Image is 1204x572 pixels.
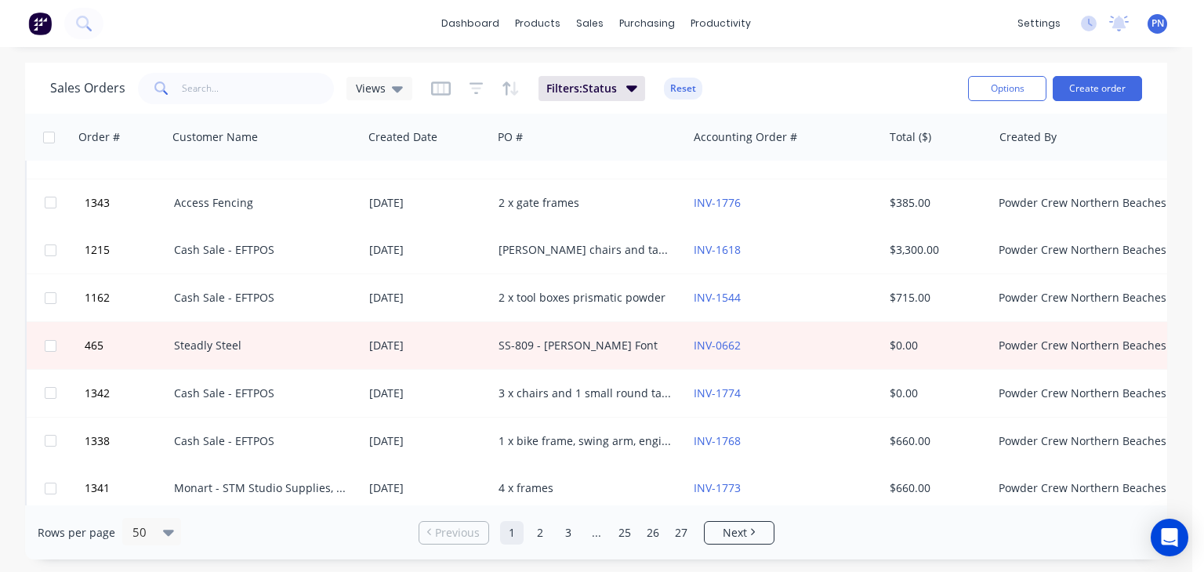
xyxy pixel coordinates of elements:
[38,525,115,541] span: Rows per page
[683,12,759,35] div: productivity
[890,480,981,496] div: $660.00
[369,290,486,306] div: [DATE]
[999,242,1173,258] div: Powder Crew Northern Beaches
[80,179,174,226] button: 1343
[174,195,348,211] div: Access Fencing
[369,386,486,401] div: [DATE]
[174,433,348,449] div: Cash Sale - EFTPOS
[80,370,174,417] button: 1342
[78,129,120,145] div: Order #
[999,480,1173,496] div: Powder Crew Northern Beaches
[507,12,568,35] div: products
[611,12,683,35] div: purchasing
[1151,519,1188,556] div: Open Intercom Messenger
[174,290,348,306] div: Cash Sale - EFTPOS
[369,195,486,211] div: [DATE]
[356,80,386,96] span: Views
[369,480,486,496] div: [DATE]
[669,521,693,545] a: Page 27
[80,465,174,512] button: 1341
[174,338,348,353] div: Steadly Steel
[433,12,507,35] a: dashboard
[999,338,1173,353] div: Powder Crew Northern Beaches
[500,521,524,545] a: Page 1 is your current page
[999,433,1173,449] div: Powder Crew Northern Beaches
[694,129,797,145] div: Accounting Order #
[435,525,480,541] span: Previous
[999,386,1173,401] div: Powder Crew Northern Beaches
[1010,12,1068,35] div: settings
[369,242,486,258] div: [DATE]
[368,129,437,145] div: Created Date
[419,525,488,541] a: Previous page
[723,525,747,541] span: Next
[890,338,981,353] div: $0.00
[369,433,486,449] div: [DATE]
[28,12,52,35] img: Factory
[557,521,580,545] a: Page 3
[664,78,702,100] button: Reset
[999,290,1173,306] div: Powder Crew Northern Beaches
[499,290,673,306] div: 2 x tool boxes prismatic powder
[85,290,110,306] span: 1162
[85,242,110,258] span: 1215
[80,274,174,321] button: 1162
[85,386,110,401] span: 1342
[890,242,981,258] div: $3,300.00
[182,73,335,104] input: Search...
[499,386,673,401] div: 3 x chairs and 1 small round table with legs and big table top
[412,521,781,545] ul: Pagination
[85,195,110,211] span: 1343
[890,195,981,211] div: $385.00
[999,195,1173,211] div: Powder Crew Northern Beaches
[694,433,741,448] a: INV-1768
[694,290,741,305] a: INV-1544
[50,81,125,96] h1: Sales Orders
[546,81,617,96] span: Filters: Status
[694,195,741,210] a: INV-1776
[968,76,1046,101] button: Options
[528,521,552,545] a: Page 2
[568,12,611,35] div: sales
[174,480,348,496] div: Monart - STM Studio Supplies, Stanmart Film Services & Sports Mirrors [GEOGRAPHIC_DATA]
[890,129,931,145] div: Total ($)
[613,521,636,545] a: Page 25
[694,147,741,162] a: INV-1575
[641,521,665,545] a: Page 26
[499,195,673,211] div: 2 x gate frames
[80,418,174,465] button: 1338
[705,525,774,541] a: Next page
[539,76,645,101] button: Filters:Status
[890,433,981,449] div: $660.00
[499,433,673,449] div: 1 x bike frame, swing arm, engine mounts and tray
[890,290,981,306] div: $715.00
[174,242,348,258] div: Cash Sale - EFTPOS
[499,480,673,496] div: 4 x frames
[694,338,741,353] a: INV-0662
[174,386,348,401] div: Cash Sale - EFTPOS
[694,480,741,495] a: INV-1773
[1151,16,1164,31] span: PN
[585,521,608,545] a: Jump forward
[499,242,673,258] div: [PERSON_NAME] chairs and tables
[890,386,981,401] div: $0.00
[85,338,103,353] span: 465
[80,322,174,369] button: 465
[85,480,110,496] span: 1341
[999,129,1057,145] div: Created By
[80,226,174,273] button: 1215
[498,129,523,145] div: PO #
[172,129,258,145] div: Customer Name
[369,338,486,353] div: [DATE]
[694,242,741,257] a: INV-1618
[499,338,673,353] div: SS-809 - [PERSON_NAME] Font
[85,433,110,449] span: 1338
[694,386,741,400] a: INV-1774
[1053,76,1142,101] button: Create order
